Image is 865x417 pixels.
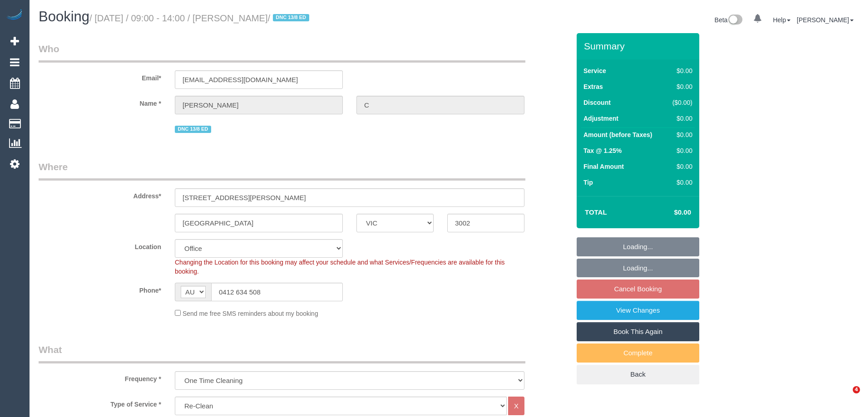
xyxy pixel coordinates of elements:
div: $0.00 [668,114,692,123]
span: Booking [39,9,89,25]
label: Tax @ 1.25% [583,146,622,155]
span: DNC 13/8 ED [273,14,309,21]
strong: Total [585,208,607,216]
span: Changing the Location for this booking may affect your schedule and what Services/Frequencies are... [175,259,505,275]
label: Phone* [32,283,168,295]
iframe: Intercom live chat [834,386,856,408]
div: $0.00 [668,178,692,187]
a: Beta [715,16,743,24]
div: $0.00 [668,82,692,91]
label: Final Amount [583,162,624,171]
a: Back [577,365,699,384]
input: Phone* [211,283,343,301]
img: Automaid Logo [5,9,24,22]
input: Suburb* [175,214,343,232]
div: ($0.00) [668,98,692,107]
label: Location [32,239,168,251]
span: DNC 13/8 ED [175,126,211,133]
img: New interface [727,15,742,26]
a: [PERSON_NAME] [797,16,854,24]
label: Adjustment [583,114,618,123]
div: $0.00 [668,130,692,139]
label: Service [583,66,606,75]
label: Discount [583,98,611,107]
label: Email* [32,70,168,83]
label: Frequency * [32,371,168,383]
legend: Where [39,160,525,181]
label: Amount (before Taxes) [583,130,652,139]
a: Help [773,16,791,24]
input: Last Name* [356,96,524,114]
div: $0.00 [668,66,692,75]
a: Book This Again [577,322,699,341]
input: Email* [175,70,343,89]
label: Name * [32,96,168,108]
div: $0.00 [668,162,692,171]
label: Type of Service * [32,397,168,409]
legend: What [39,343,525,363]
h3: Summary [584,41,695,51]
small: / [DATE] / 09:00 - 14:00 / [PERSON_NAME] [89,13,312,23]
div: $0.00 [668,146,692,155]
input: Post Code* [447,214,524,232]
h4: $0.00 [647,209,691,216]
label: Tip [583,178,593,187]
span: 4 [853,386,860,393]
label: Address* [32,188,168,201]
input: First Name* [175,96,343,114]
span: / [268,13,312,23]
span: Send me free SMS reminders about my booking [183,310,318,317]
legend: Who [39,42,525,63]
a: View Changes [577,301,699,320]
label: Extras [583,82,603,91]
